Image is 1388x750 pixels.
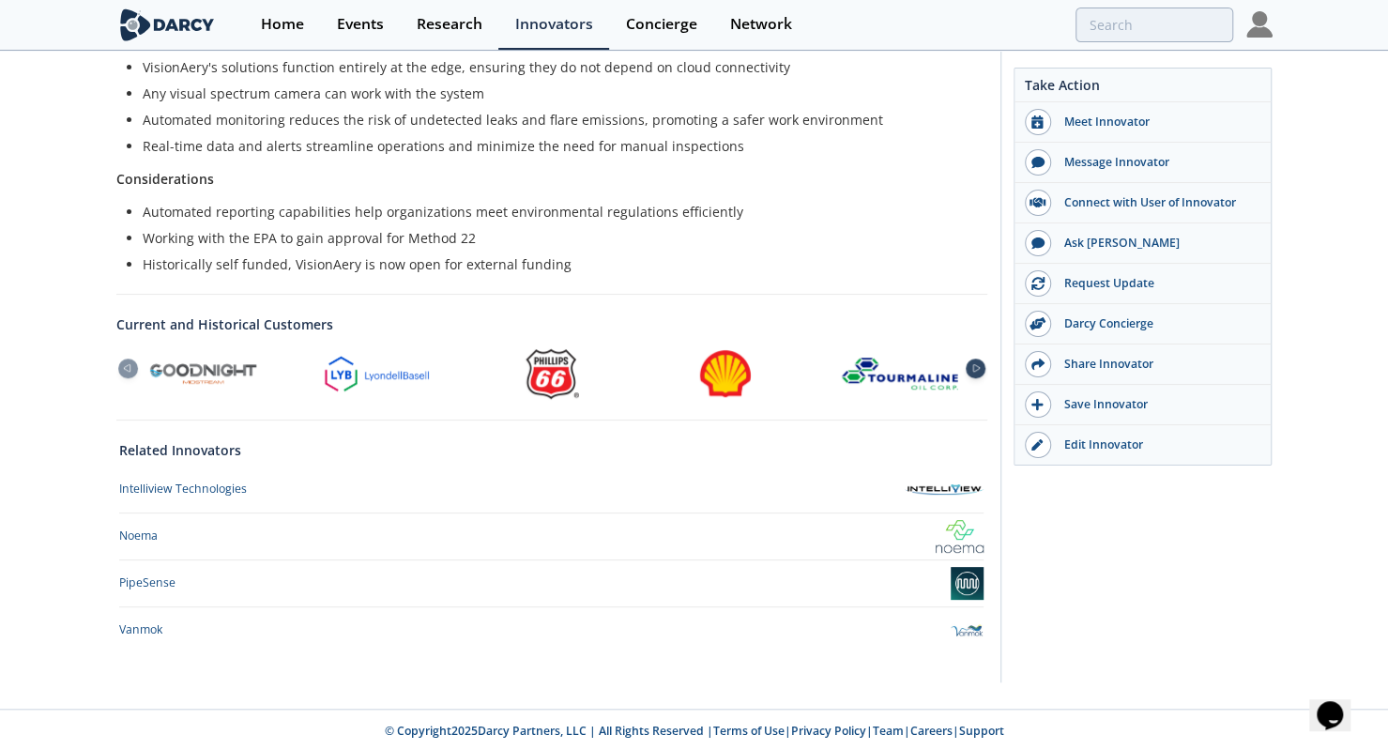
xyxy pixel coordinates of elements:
[143,57,974,77] li: VisionAery's solutions function entirely at the edge, ensuring they do not depend on cloud connec...
[143,254,974,274] li: Historically self funded, VisionAery is now open for external funding
[730,17,792,32] div: Network
[626,17,697,32] div: Concierge
[143,228,974,248] li: Working with the EPA to gain approval for Method 22
[119,440,241,460] a: Related Innovators
[1051,275,1261,292] div: Request Update
[119,473,984,506] a: Intelliview Technologies Intelliview Technologies
[337,17,384,32] div: Events
[119,528,158,544] div: Noema
[1051,436,1261,453] div: Edit Innovator
[1051,356,1261,373] div: Share Innovator
[119,567,984,600] a: PipeSense PipeSense
[119,520,984,553] a: Noema Noema
[116,170,214,188] strong: Considerations
[261,17,304,32] div: Home
[143,110,974,130] li: Automated monitoring reduces the risk of undetected leaks and flare emissions, promoting a safer ...
[905,484,984,496] img: Intelliview Technologies
[1051,154,1261,171] div: Message Innovator
[873,723,904,739] a: Team
[1075,8,1233,42] input: Advanced Search
[1246,11,1273,38] img: Profile
[325,347,430,400] img: Lyondellbasell
[116,314,987,334] a: Current and Historical Customers
[936,520,984,553] img: Noema
[791,723,866,739] a: Privacy Policy
[1051,194,1261,211] div: Connect with User of Innovator
[145,359,261,389] img: Goodnight Midstream
[959,723,1004,739] a: Support
[116,8,219,41] img: logo-wide.svg
[143,84,974,103] li: Any visual spectrum camera can work with the system
[119,574,175,591] div: PipeSense
[1051,396,1261,413] div: Save Innovator
[119,621,162,638] div: Vanmok
[1051,235,1261,252] div: Ask [PERSON_NAME]
[951,567,984,600] img: PipeSense
[713,723,785,739] a: Terms of Use
[1309,675,1369,731] iframe: chat widget
[417,17,482,32] div: Research
[1014,425,1271,465] a: Edit Innovator
[699,347,752,400] img: Shell
[515,17,593,32] div: Innovators
[119,614,984,647] a: Vanmok Vanmok
[910,723,953,739] a: Careers
[119,481,247,497] div: Intelliview Technologies
[841,358,957,390] img: Tourmaline Oil Corp
[1014,75,1271,102] div: Take Action
[1014,385,1271,425] button: Save Innovator
[1051,114,1261,130] div: Meet Innovator
[951,614,984,647] img: Vanmok
[521,347,582,400] img: Phillips 66
[45,723,1344,740] p: © Copyright 2025 Darcy Partners, LLC | All Rights Reserved | | | | |
[143,202,974,222] li: Automated reporting capabilities help organizations meet environmental regulations efficiently
[143,136,974,156] li: Real-time data and alerts streamline operations and minimize the need for manual inspections
[1051,315,1261,332] div: Darcy Concierge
